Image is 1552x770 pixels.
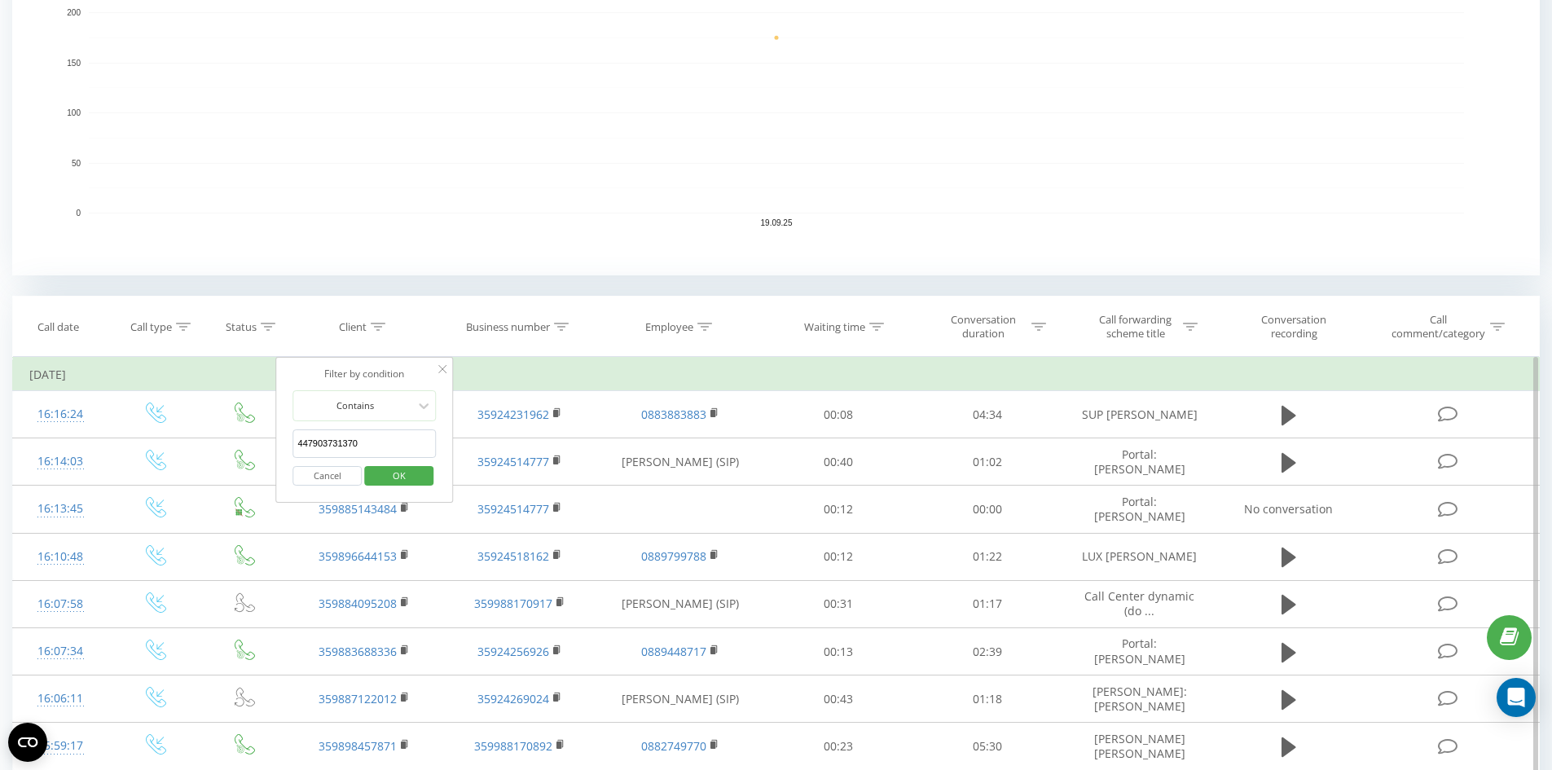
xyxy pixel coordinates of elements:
[293,429,437,458] input: Enter value
[29,636,92,667] div: 16:07:34
[13,359,1540,391] td: [DATE]
[29,541,92,573] div: 16:10:48
[913,486,1062,533] td: 00:00
[29,398,92,430] div: 16:16:24
[477,548,549,564] a: 35924518162
[1062,391,1216,438] td: SUP [PERSON_NAME]
[29,446,92,477] div: 16:14:03
[764,533,913,580] td: 00:12
[339,320,367,334] div: Client
[597,438,764,486] td: [PERSON_NAME] (SIP)
[477,691,549,706] a: 35924269024
[764,675,913,723] td: 00:43
[293,466,363,486] button: Cancel
[1084,588,1194,618] span: Call Center dynamic (do ...
[913,391,1062,438] td: 04:34
[477,501,549,517] a: 35924514777
[804,320,865,334] div: Waiting time
[29,493,92,525] div: 16:13:45
[1497,678,1536,717] div: Open Intercom Messenger
[376,463,422,488] span: OK
[474,596,552,611] a: 359988170917
[37,320,79,334] div: Call date
[319,644,397,659] a: 359883688336
[1391,313,1486,341] div: Call comment/category
[29,730,92,762] div: 15:59:17
[913,723,1062,770] td: 05:30
[1062,438,1216,486] td: Portal: [PERSON_NAME]
[1092,313,1179,341] div: Call forwarding scheme title
[477,644,549,659] a: 35924256926
[641,407,706,422] a: 0883883883
[764,486,913,533] td: 00:12
[76,209,81,218] text: 0
[913,675,1062,723] td: 01:18
[8,723,47,762] button: Open CMP widget
[477,454,549,469] a: 35924514777
[1062,628,1216,675] td: Portal: [PERSON_NAME]
[130,320,172,334] div: Call type
[67,59,81,68] text: 150
[1062,533,1216,580] td: LUX [PERSON_NAME]
[364,466,433,486] button: OK
[913,580,1062,627] td: 01:17
[764,438,913,486] td: 00:40
[645,320,693,334] div: Employee
[474,738,552,754] a: 359988170892
[29,683,92,715] div: 16:06:11
[466,320,550,334] div: Business number
[641,644,706,659] a: 0889448717
[641,548,706,564] a: 0889799788
[913,533,1062,580] td: 01:22
[761,218,793,227] text: 19.09.25
[29,588,92,620] div: 16:07:58
[1062,486,1216,533] td: Portal: [PERSON_NAME]
[477,407,549,422] a: 35924231962
[913,438,1062,486] td: 01:02
[1241,313,1347,341] div: Conversation recording
[67,108,81,117] text: 100
[764,391,913,438] td: 00:08
[1062,675,1216,723] td: [PERSON_NAME]: [PERSON_NAME]
[913,628,1062,675] td: 02:39
[641,738,706,754] a: 0882749770
[940,313,1027,341] div: Conversation duration
[319,691,397,706] a: 359887122012
[72,159,81,168] text: 50
[1244,501,1333,517] span: No conversation
[597,580,764,627] td: [PERSON_NAME] (SIP)
[1062,723,1216,770] td: [PERSON_NAME] [PERSON_NAME]
[597,675,764,723] td: [PERSON_NAME] (SIP)
[764,723,913,770] td: 00:23
[67,8,81,17] text: 200
[764,580,913,627] td: 00:31
[319,501,397,517] a: 359885143484
[319,738,397,754] a: 359898457871
[764,628,913,675] td: 00:13
[293,366,437,382] div: Filter by condition
[319,548,397,564] a: 359896644153
[226,320,257,334] div: Status
[319,596,397,611] a: 359884095208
